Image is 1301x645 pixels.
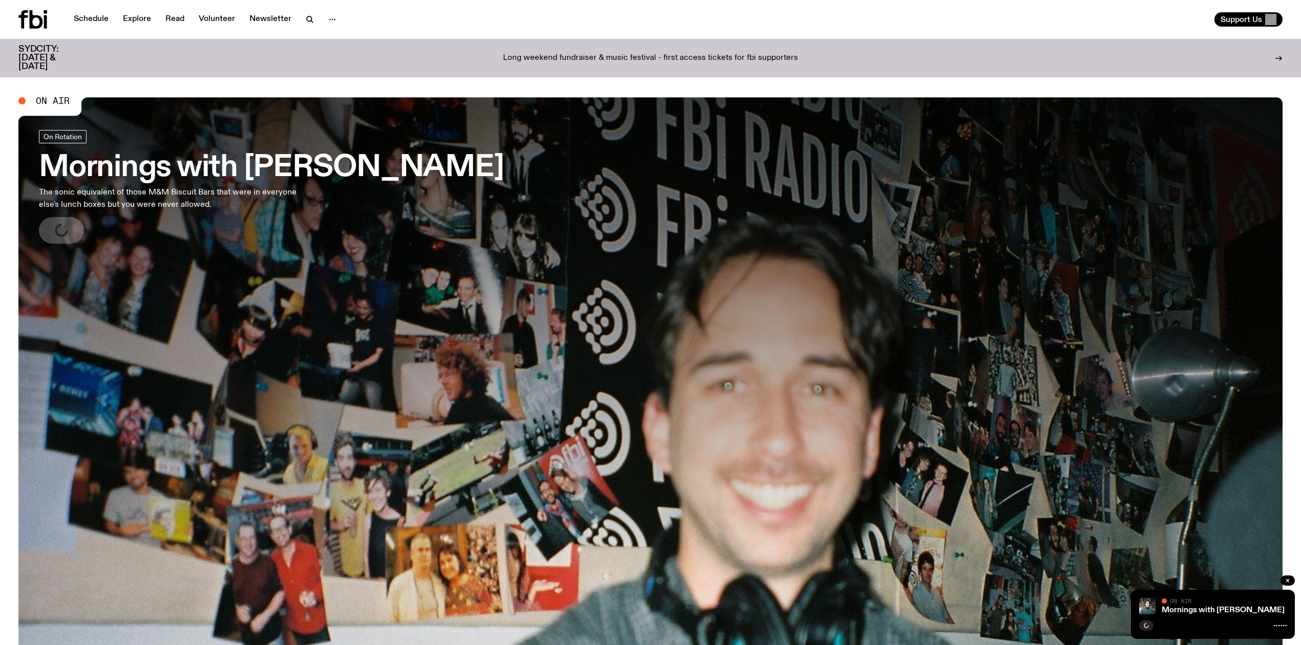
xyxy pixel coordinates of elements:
[1170,597,1191,604] span: On Air
[1214,12,1283,27] button: Support Us
[1162,606,1285,614] a: Mornings with [PERSON_NAME]
[44,133,82,141] span: On Rotation
[68,12,115,27] a: Schedule
[1139,598,1156,614] img: Radio presenter Ben Hansen sits in front of a wall of photos and an fbi radio sign. Film photo. B...
[39,154,504,182] h3: Mornings with [PERSON_NAME]
[159,12,191,27] a: Read
[193,12,241,27] a: Volunteer
[243,12,298,27] a: Newsletter
[1221,15,1262,24] span: Support Us
[36,96,70,105] span: On Air
[39,186,301,211] p: The sonic equivalent of those M&M Biscuit Bars that were in everyone else's lunch boxes but you w...
[18,45,84,71] h3: SYDCITY: [DATE] & [DATE]
[503,54,798,63] p: Long weekend fundraiser & music festival - first access tickets for fbi supporters
[39,130,504,244] a: Mornings with [PERSON_NAME]The sonic equivalent of those M&M Biscuit Bars that were in everyone e...
[117,12,157,27] a: Explore
[39,130,87,143] a: On Rotation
